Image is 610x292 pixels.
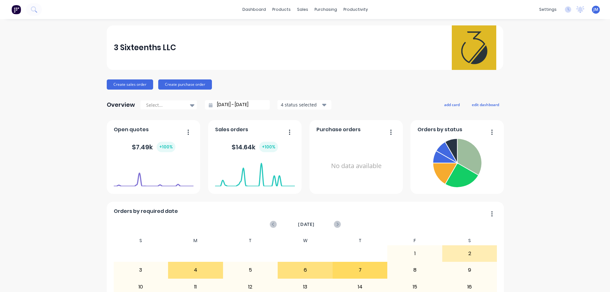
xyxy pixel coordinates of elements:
[132,142,175,152] div: $ 7.49k
[298,221,315,228] span: [DATE]
[157,142,175,152] div: + 100 %
[215,126,248,133] span: Sales orders
[113,236,168,245] div: S
[278,262,332,278] div: 6
[440,100,464,109] button: add card
[340,5,371,14] div: productivity
[443,262,497,278] div: 9
[223,236,278,245] div: T
[443,246,497,261] div: 2
[536,5,560,14] div: settings
[11,5,21,14] img: Factory
[114,126,149,133] span: Open quotes
[333,236,388,245] div: T
[239,5,269,14] a: dashboard
[388,262,442,278] div: 8
[269,5,294,14] div: products
[452,25,496,70] img: 3 Sixteenths LLC
[417,126,462,133] span: Orders by status
[281,101,321,108] div: 4 status selected
[316,126,361,133] span: Purchase orders
[232,142,278,152] div: $ 14.64k
[333,262,387,278] div: 7
[316,136,396,196] div: No data available
[114,262,168,278] div: 3
[107,79,153,90] button: Create sales order
[278,236,333,245] div: W
[294,5,311,14] div: sales
[223,262,278,278] div: 5
[468,100,503,109] button: edit dashboard
[168,262,223,278] div: 4
[593,7,598,12] span: JM
[388,246,442,261] div: 1
[277,100,331,110] button: 4 status selected
[442,236,497,245] div: S
[158,79,212,90] button: Create purchase order
[387,236,442,245] div: F
[259,142,278,152] div: + 100 %
[168,236,223,245] div: M
[114,41,176,54] div: 3 Sixteenths LLC
[311,5,340,14] div: purchasing
[107,98,135,111] div: Overview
